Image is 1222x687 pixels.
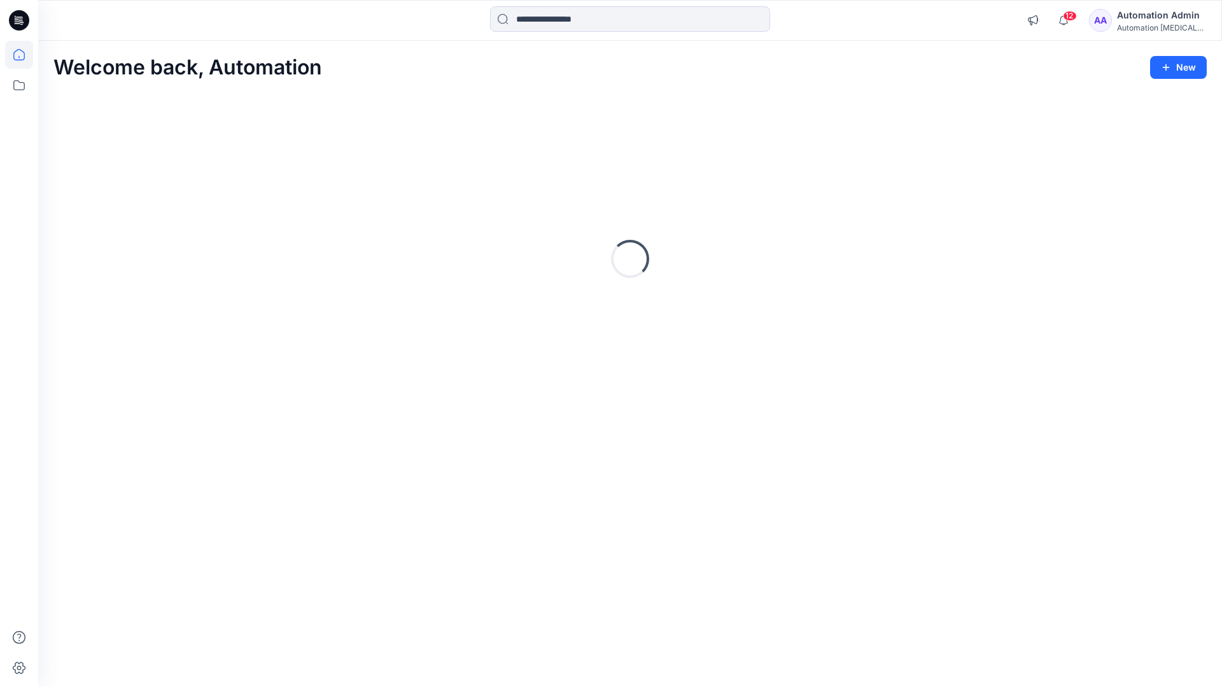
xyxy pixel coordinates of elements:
[1117,23,1206,32] div: Automation [MEDICAL_DATA]...
[1063,11,1077,21] span: 12
[53,56,322,80] h2: Welcome back, Automation
[1117,8,1206,23] div: Automation Admin
[1089,9,1112,32] div: AA
[1150,56,1207,79] button: New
